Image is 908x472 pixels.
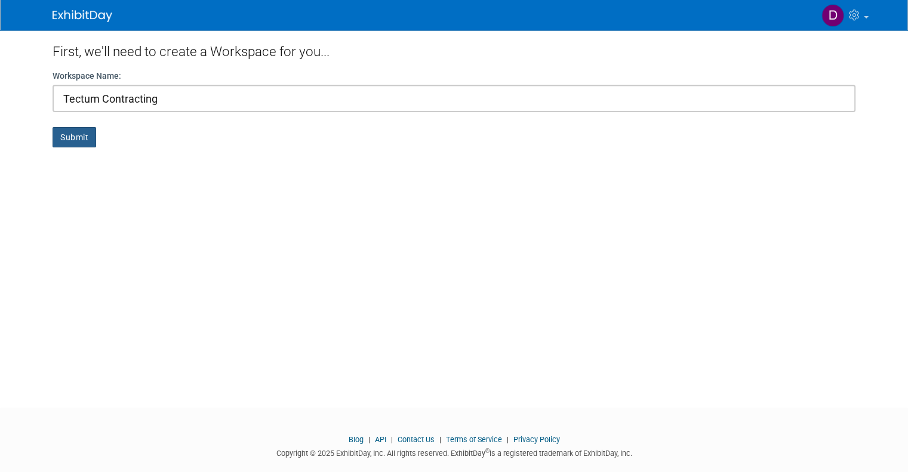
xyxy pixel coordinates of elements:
[388,435,396,444] span: |
[53,70,121,82] label: Workspace Name:
[436,435,444,444] span: |
[53,127,96,147] button: Submit
[513,435,560,444] a: Privacy Policy
[821,4,844,27] img: Don Tran
[485,448,490,454] sup: ®
[53,10,112,22] img: ExhibitDay
[398,435,435,444] a: Contact Us
[365,435,373,444] span: |
[446,435,502,444] a: Terms of Service
[375,435,386,444] a: API
[53,85,855,112] input: Name of your organization
[504,435,512,444] span: |
[349,435,364,444] a: Blog
[53,30,855,70] div: First, we'll need to create a Workspace for you...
